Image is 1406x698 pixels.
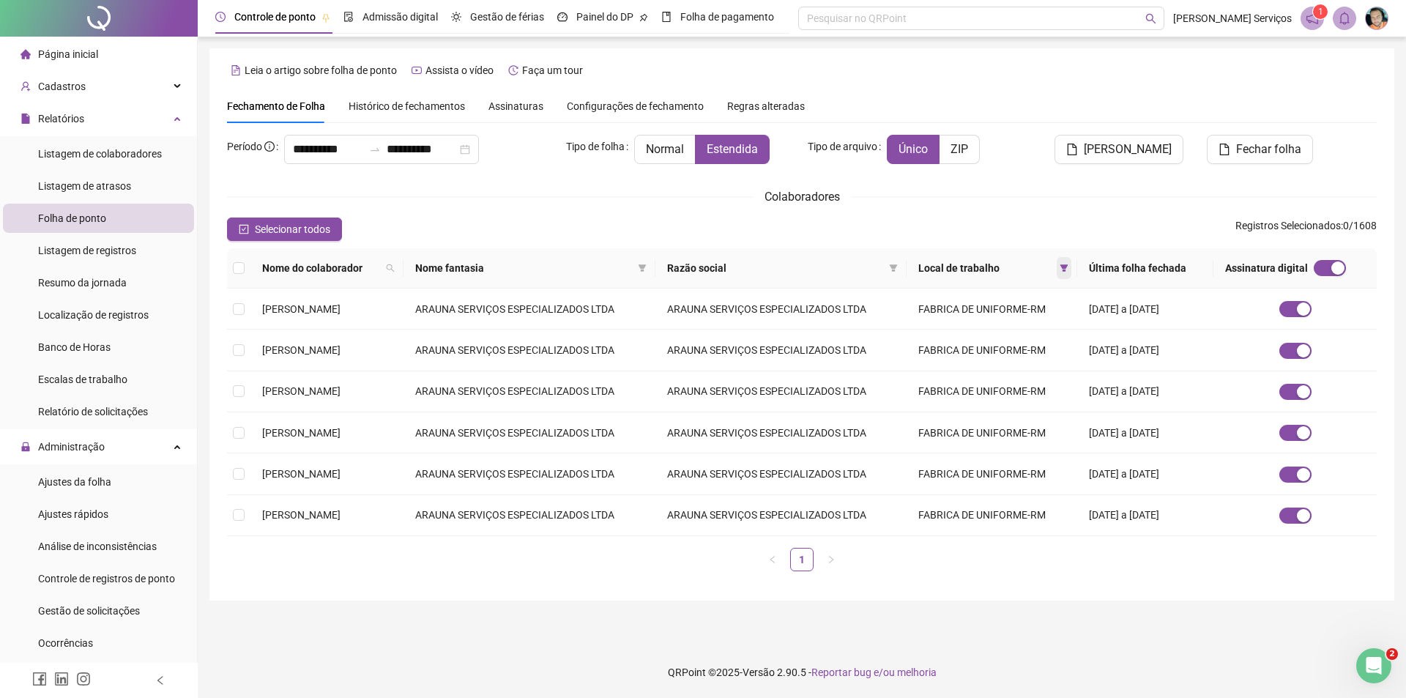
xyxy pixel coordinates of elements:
[425,64,494,76] span: Assista o vídeo
[227,218,342,241] button: Selecionar todos
[899,142,928,156] span: Único
[907,289,1077,330] td: FABRICA DE UNIFORME-RM
[262,509,341,521] span: [PERSON_NAME]
[907,453,1077,494] td: FABRICA DE UNIFORME-RM
[38,180,131,192] span: Listagem de atrasos
[369,144,381,155] span: swap-right
[1313,4,1328,19] sup: 1
[1173,10,1292,26] span: [PERSON_NAME] Serviços
[1077,289,1213,330] td: [DATE] a [DATE]
[635,257,650,279] span: filter
[38,81,86,92] span: Cadastros
[680,11,774,23] span: Folha de pagamento
[262,260,380,276] span: Nome do colaborador
[38,605,140,617] span: Gestão de solicitações
[38,113,84,125] span: Relatórios
[1084,141,1172,158] span: [PERSON_NAME]
[819,548,843,571] button: right
[727,101,805,111] span: Regras alteradas
[655,289,907,330] td: ARAUNA SERVIÇOS ESPECIALIZADOS LTDA
[38,441,105,453] span: Administração
[262,344,341,356] span: [PERSON_NAME]
[38,637,93,649] span: Ocorrências
[21,81,31,92] span: user-add
[412,65,422,75] span: youtube
[1077,495,1213,536] td: [DATE] a [DATE]
[54,672,69,686] span: linkedin
[262,427,341,439] span: [PERSON_NAME]
[1306,12,1319,25] span: notification
[227,100,325,112] span: Fechamento de Folha
[386,264,395,272] span: search
[655,495,907,536] td: ARAUNA SERVIÇOS ESPECIALIZADOS LTDA
[566,138,625,155] span: Tipo de folha
[1318,7,1323,17] span: 1
[1366,7,1388,29] img: 16970
[667,260,884,276] span: Razão social
[1077,248,1213,289] th: Última folha fechada
[488,101,543,111] span: Assinaturas
[262,303,341,315] span: [PERSON_NAME]
[321,13,330,22] span: pushpin
[557,12,568,22] span: dashboard
[239,224,249,234] span: check-square
[1066,144,1078,155] span: file
[1077,453,1213,494] td: [DATE] a [DATE]
[1235,218,1377,241] span: : 0 / 1608
[21,49,31,59] span: home
[1219,144,1230,155] span: file
[576,11,633,23] span: Painel do DP
[403,495,655,536] td: ARAUNA SERVIÇOS ESPECIALIZADOS LTDA
[1235,220,1341,231] span: Registros Selecionados
[264,141,275,152] span: info-circle
[639,13,648,22] span: pushpin
[907,371,1077,412] td: FABRICA DE UNIFORME-RM
[38,48,98,60] span: Página inicial
[383,257,398,279] span: search
[918,260,1054,276] span: Local de trabalho
[761,548,784,571] li: Página anterior
[369,144,381,155] span: to
[1145,13,1156,24] span: search
[403,453,655,494] td: ARAUNA SERVIÇOS ESPECIALIZADOS LTDA
[38,406,148,417] span: Relatório de solicitações
[638,264,647,272] span: filter
[38,277,127,289] span: Resumo da jornada
[403,330,655,371] td: ARAUNA SERVIÇOS ESPECIALIZADOS LTDA
[38,573,175,584] span: Controle de registros de ponto
[198,647,1406,698] footer: QRPoint © 2025 - 2.90.5 -
[38,309,149,321] span: Localização de registros
[415,260,632,276] span: Nome fantasia
[1356,648,1391,683] iframe: Intercom live chat
[761,548,784,571] button: left
[38,148,162,160] span: Listagem de colaboradores
[349,100,465,112] span: Histórico de fechamentos
[38,245,136,256] span: Listagem de registros
[38,341,111,353] span: Banco de Horas
[255,221,330,237] span: Selecionar todos
[245,64,397,76] span: Leia o artigo sobre folha de ponto
[661,12,672,22] span: book
[262,468,341,480] span: [PERSON_NAME]
[819,548,843,571] li: Próxima página
[655,412,907,453] td: ARAUNA SERVIÇOS ESPECIALIZADOS LTDA
[522,64,583,76] span: Faça um tour
[791,549,813,571] a: 1
[907,412,1077,453] td: FABRICA DE UNIFORME-RM
[38,508,108,520] span: Ajustes rápidos
[38,541,157,552] span: Análise de inconsistências
[403,289,655,330] td: ARAUNA SERVIÇOS ESPECIALIZADOS LTDA
[1077,412,1213,453] td: [DATE] a [DATE]
[1225,260,1308,276] span: Assinatura digital
[1054,135,1183,164] button: [PERSON_NAME]
[655,453,907,494] td: ARAUNA SERVIÇOS ESPECIALIZADOS LTDA
[1338,12,1351,25] span: bell
[765,190,840,204] span: Colaboradores
[811,667,937,678] span: Reportar bug e/ou melhoria
[234,11,316,23] span: Controle de ponto
[1057,257,1071,279] span: filter
[403,412,655,453] td: ARAUNA SERVIÇOS ESPECIALIZADOS LTDA
[707,142,758,156] span: Estendida
[76,672,91,686] span: instagram
[21,442,31,452] span: lock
